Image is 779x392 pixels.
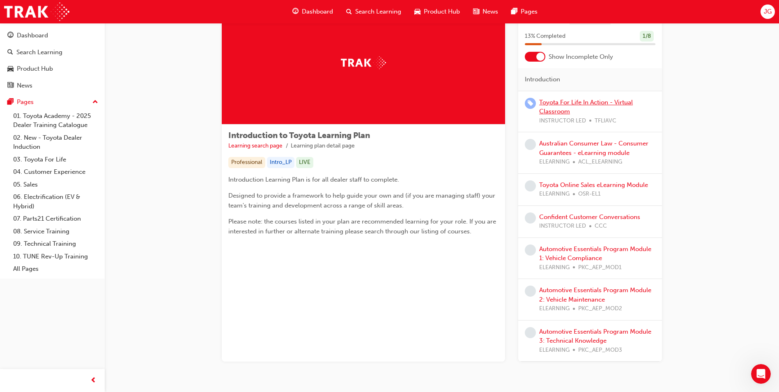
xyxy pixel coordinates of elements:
div: Dashboard [17,31,48,40]
span: INSTRUCTOR LED [539,221,586,231]
a: Dashboard [3,28,101,43]
button: JG [761,5,775,19]
span: Designed to provide a framework to help guide your own and (if you are managing staff) your team'... [228,192,497,209]
span: news-icon [473,7,479,17]
div: Product Hub [17,64,53,74]
span: news-icon [7,82,14,90]
a: Automotive Essentials Program Module 3: Technical Knowledge [539,328,651,345]
span: search-icon [346,7,352,17]
a: Australian Consumer Law - Consumer Guarantees - eLearning module [539,140,648,157]
span: Product Hub [424,7,460,16]
a: 02. New - Toyota Dealer Induction [10,131,101,153]
a: 03. Toyota For Life [10,153,101,166]
div: Search Learning [16,48,62,57]
span: JG [764,7,772,16]
span: 13 % Completed [525,32,565,41]
span: learningRecordVerb_NONE-icon [525,327,536,338]
button: Pages [3,95,101,110]
span: Dashboard [302,7,333,16]
a: search-iconSearch Learning [340,3,408,20]
span: News [483,7,498,16]
a: Search Learning [3,45,101,60]
span: Show Incomplete Only [549,52,613,62]
span: Introduction to Toyota Learning Plan [228,131,370,140]
div: Pages [17,97,34,107]
span: pages-icon [511,7,517,17]
a: 06. Electrification (EV & Hybrid) [10,191,101,212]
a: 01. Toyota Academy - 2025 Dealer Training Catalogue [10,110,101,131]
span: car-icon [7,65,14,73]
span: TFLIAVC [595,116,616,126]
span: learningRecordVerb_NONE-icon [525,286,536,297]
a: 07. Parts21 Certification [10,212,101,225]
span: car-icon [414,7,421,17]
a: 05. Sales [10,178,101,191]
span: ACL_ELEARNING [578,157,622,167]
span: learningRecordVerb_ENROLL-icon [525,98,536,109]
div: News [17,81,32,90]
span: search-icon [7,49,13,56]
span: guage-icon [7,32,14,39]
span: prev-icon [90,376,97,386]
span: PKC_AEP_MOD3 [578,346,622,355]
div: 1 / 8 [640,31,654,42]
a: pages-iconPages [505,3,544,20]
button: DashboardSearch LearningProduct HubNews [3,26,101,95]
a: News [3,78,101,93]
span: learningRecordVerb_NONE-icon [525,212,536,224]
a: news-iconNews [466,3,505,20]
span: ELEARNING [539,263,570,272]
img: Trak [341,56,386,69]
span: PKC_AEP_MOD1 [578,263,622,272]
div: LIVE [296,157,313,168]
span: OSR-EL1 [578,189,601,199]
span: Introduction [525,75,560,84]
span: ELEARNING [539,157,570,167]
span: PKC_AEP_MOD2 [578,304,622,314]
span: up-icon [92,97,98,108]
span: Please note: the courses listed in your plan are recommended learning for your role. If you are i... [228,218,498,235]
a: 04. Customer Experience [10,166,101,178]
a: Product Hub [3,61,101,76]
span: pages-icon [7,99,14,106]
iframe: Intercom live chat [751,364,771,384]
a: Automotive Essentials Program Module 2: Vehicle Maintenance [539,286,651,303]
span: Pages [521,7,538,16]
img: Trak [4,2,69,21]
a: 10. TUNE Rev-Up Training [10,250,101,263]
span: INSTRUCTOR LED [539,116,586,126]
a: car-iconProduct Hub [408,3,466,20]
a: Toyota For Life In Action - Virtual Classroom [539,99,633,115]
span: Search Learning [355,7,401,16]
a: Automotive Essentials Program Module 1: Vehicle Compliance [539,245,651,262]
li: Learning plan detail page [291,141,355,151]
span: Introduction Learning Plan is for all dealer staff to complete. [228,176,399,183]
a: Confident Customer Conversations [539,213,640,221]
a: guage-iconDashboard [286,3,340,20]
a: Learning search page [228,142,283,149]
span: CCC [595,221,607,231]
a: All Pages [10,263,101,275]
span: ELEARNING [539,346,570,355]
span: guage-icon [292,7,299,17]
div: Intro_LP [267,157,294,168]
span: learningRecordVerb_NONE-icon [525,139,536,150]
span: learningRecordVerb_NONE-icon [525,244,536,256]
div: Professional [228,157,265,168]
span: ELEARNING [539,189,570,199]
a: 09. Technical Training [10,238,101,250]
a: Toyota Online Sales eLearning Module [539,181,648,189]
span: learningRecordVerb_NONE-icon [525,180,536,191]
a: 08. Service Training [10,225,101,238]
span: ELEARNING [539,304,570,314]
